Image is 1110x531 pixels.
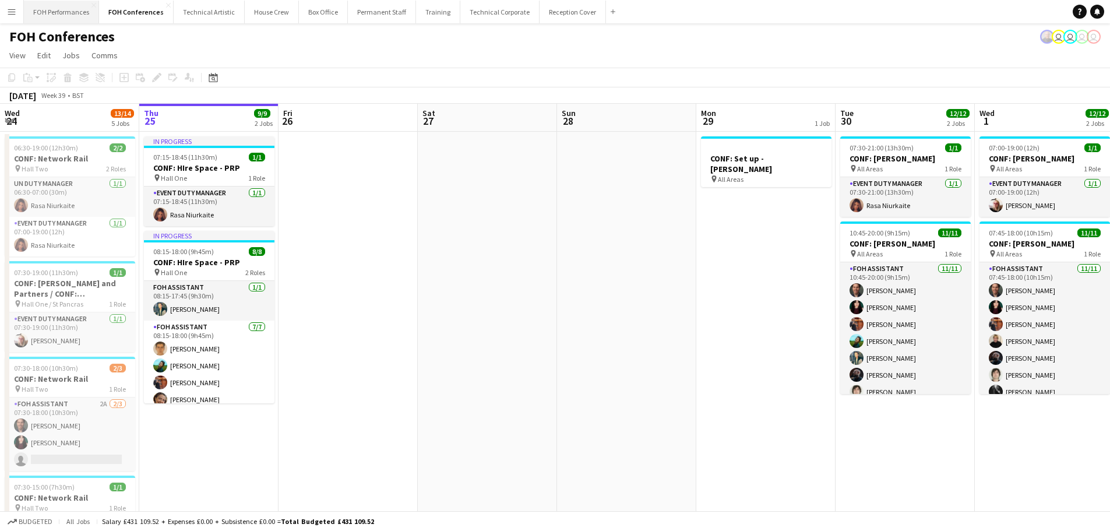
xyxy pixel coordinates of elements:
app-card-role: Event Duty Manager1/107:15-18:45 (11h30m)Rasa Niurkaite [144,187,274,226]
span: Comms [91,50,118,61]
h3: CONF: HIre Space - PRP [144,257,274,268]
span: Wed [5,108,20,118]
span: 07:30-18:00 (10h30m) [14,364,78,372]
span: 13/14 [111,109,134,118]
h1: FOH Conferences [9,28,115,45]
div: 2 Jobs [1086,119,1108,128]
app-job-card: 10:45-20:00 (9h15m)11/11CONF: [PERSON_NAME] All Areas1 RoleFOH Assistant11/1110:45-20:00 (9h15m)[... [840,221,971,394]
button: Permanent Staff [348,1,416,23]
div: In progress [144,231,274,240]
span: Hall One / St Pancras [22,300,83,308]
span: 11/11 [1077,228,1101,237]
span: 30 [838,114,854,128]
span: Tue [840,108,854,118]
h3: CONF: Network Rail [5,153,135,164]
span: View [9,50,26,61]
app-card-role: FOH Assistant11/1110:45-20:00 (9h15m)[PERSON_NAME][PERSON_NAME][PERSON_NAME][PERSON_NAME][PERSON_... [840,262,971,471]
h3: CONF: HIre Space - PRP [144,163,274,173]
span: 07:00-19:00 (12h) [989,143,1039,152]
span: Hall One [161,174,187,182]
span: 1 Role [109,300,126,308]
a: Comms [87,48,122,63]
span: 2/3 [110,364,126,372]
app-job-card: 07:30-18:00 (10h30m)2/3CONF: Network Rail Hall Two1 RoleFOH Assistant2A2/307:30-18:00 (10h30m)[PE... [5,357,135,471]
button: FOH Performances [24,1,99,23]
span: All Areas [857,164,883,173]
h3: CONF: [PERSON_NAME] [840,153,971,164]
span: 1/1 [249,153,265,161]
span: 1 Role [109,504,126,512]
span: All jobs [64,517,92,526]
button: Technical Artistic [174,1,245,23]
span: 07:30-21:00 (13h30m) [850,143,914,152]
span: 1 [978,114,995,128]
span: 1 Role [248,174,265,182]
div: In progress08:15-18:00 (9h45m)8/8CONF: HIre Space - PRP Hall One2 RolesFOH Assistant1/108:15-17:4... [144,231,274,403]
app-job-card: 07:00-19:00 (12h)1/1CONF: [PERSON_NAME] All Areas1 RoleEvent Duty Manager1/107:00-19:00 (12h)[PER... [979,136,1110,217]
span: Hall Two [22,504,48,512]
span: 1 Role [945,164,961,173]
button: Budgeted [6,515,54,528]
a: Jobs [58,48,84,63]
span: All Areas [996,249,1022,258]
span: 24 [3,114,20,128]
app-card-role: UN Duty Manager1/106:30-07:00 (30m)Rasa Niurkaite [5,177,135,217]
span: 12/12 [946,109,970,118]
div: 5 Jobs [111,119,133,128]
app-user-avatar: Visitor Services [1075,30,1089,44]
span: 08:15-18:00 (9h45m) [153,247,214,256]
span: 2 Roles [106,164,126,173]
span: Jobs [62,50,80,61]
div: 2 Jobs [255,119,273,128]
span: 1/1 [110,483,126,491]
span: 27 [421,114,435,128]
app-job-card: 07:30-19:00 (11h30m)1/1CONF: [PERSON_NAME] and Partners / CONF: SoftwareOne and ServiceNow Hall O... [5,261,135,352]
span: Sun [562,108,576,118]
span: 1 Role [945,249,961,258]
a: Edit [33,48,55,63]
span: Hall Two [22,164,48,173]
h3: CONF: [PERSON_NAME] [979,153,1110,164]
app-job-card: CONF: Set up - [PERSON_NAME] All Areas [701,136,831,187]
span: 11/11 [938,228,961,237]
app-user-avatar: Visitor Services [1052,30,1066,44]
h3: CONF: Network Rail [5,493,135,503]
button: Training [416,1,460,23]
h3: CONF: Set up - [PERSON_NAME] [701,153,831,174]
span: 07:45-18:00 (10h15m) [989,228,1053,237]
span: 1/1 [945,143,961,152]
app-user-avatar: Visitor Services [1063,30,1077,44]
app-card-role: Event Duty Manager1/107:00-19:00 (12h)[PERSON_NAME] [979,177,1110,217]
span: Mon [701,108,716,118]
span: 07:30-19:00 (11h30m) [14,268,78,277]
span: Thu [144,108,158,118]
span: 07:15-18:45 (11h30m) [153,153,217,161]
span: Week 39 [38,91,68,100]
a: View [5,48,30,63]
button: Reception Cover [540,1,606,23]
span: 1 Role [1084,164,1101,173]
div: BST [72,91,84,100]
app-card-role: Event Duty Manager1/107:30-19:00 (11h30m)[PERSON_NAME] [5,312,135,352]
h3: CONF: [PERSON_NAME] and Partners / CONF: SoftwareOne and ServiceNow [5,278,135,299]
span: Wed [979,108,995,118]
app-job-card: 07:45-18:00 (10h15m)11/11CONF: [PERSON_NAME] All Areas1 RoleFOH Assistant11/1107:45-18:00 (10h15m... [979,221,1110,394]
app-job-card: In progress07:15-18:45 (11h30m)1/1CONF: HIre Space - PRP Hall One1 RoleEvent Duty Manager1/107:15... [144,136,274,226]
div: 2 Jobs [947,119,969,128]
div: In progress [144,136,274,146]
span: 1 Role [109,385,126,393]
button: Technical Corporate [460,1,540,23]
span: 29 [699,114,716,128]
div: Salary £431 109.52 + Expenses £0.00 + Subsistence £0.00 = [102,517,374,526]
span: 2 Roles [245,268,265,277]
app-card-role: FOH Assistant11/1107:45-18:00 (10h15m)[PERSON_NAME][PERSON_NAME][PERSON_NAME][PERSON_NAME][PERSON... [979,262,1110,471]
h3: CONF: [PERSON_NAME] [979,238,1110,249]
app-job-card: 06:30-19:00 (12h30m)2/2CONF: Network Rail Hall Two2 RolesUN Duty Manager1/106:30-07:00 (30m)Rasa ... [5,136,135,256]
span: 9/9 [254,109,270,118]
